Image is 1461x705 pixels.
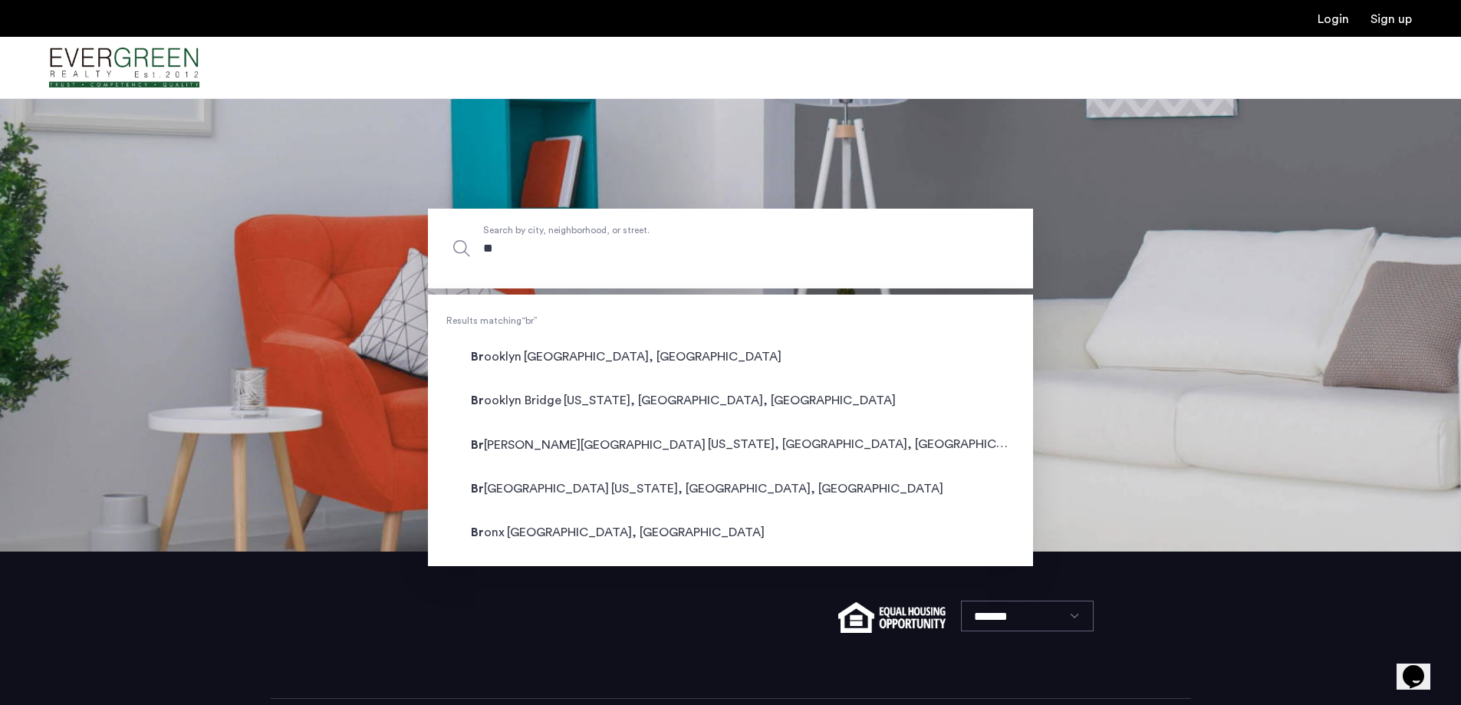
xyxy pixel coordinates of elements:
[611,483,943,495] span: [US_STATE], [GEOGRAPHIC_DATA], [GEOGRAPHIC_DATA]
[708,437,1040,450] span: [US_STATE], [GEOGRAPHIC_DATA], [GEOGRAPHIC_DATA]
[428,313,1033,328] span: Results matching
[471,351,524,363] span: ooklyn
[471,394,484,407] span: Br
[428,209,1033,288] input: Apartment Search
[1318,13,1349,25] a: Login
[1371,13,1412,25] a: Registration
[507,526,765,539] span: [GEOGRAPHIC_DATA], [GEOGRAPHIC_DATA]
[49,39,199,97] a: Cazamio Logo
[471,439,708,451] span: [PERSON_NAME][GEOGRAPHIC_DATA]
[49,39,199,97] img: logo
[564,394,896,407] span: [US_STATE], [GEOGRAPHIC_DATA], [GEOGRAPHIC_DATA]
[524,351,782,363] span: [GEOGRAPHIC_DATA], [GEOGRAPHIC_DATA]
[471,439,484,451] span: Br
[471,394,564,407] span: ooklyn Bridge
[838,602,945,633] img: equal-housing.png
[471,526,507,539] span: onx
[471,483,484,495] span: Br
[483,222,907,237] span: Search by city, neighborhood, or street.
[1397,644,1446,690] iframe: chat widget
[522,316,538,325] q: br
[471,526,484,539] span: Br
[961,601,1094,631] select: Language select
[471,351,484,363] span: Br
[471,483,611,495] span: [GEOGRAPHIC_DATA]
